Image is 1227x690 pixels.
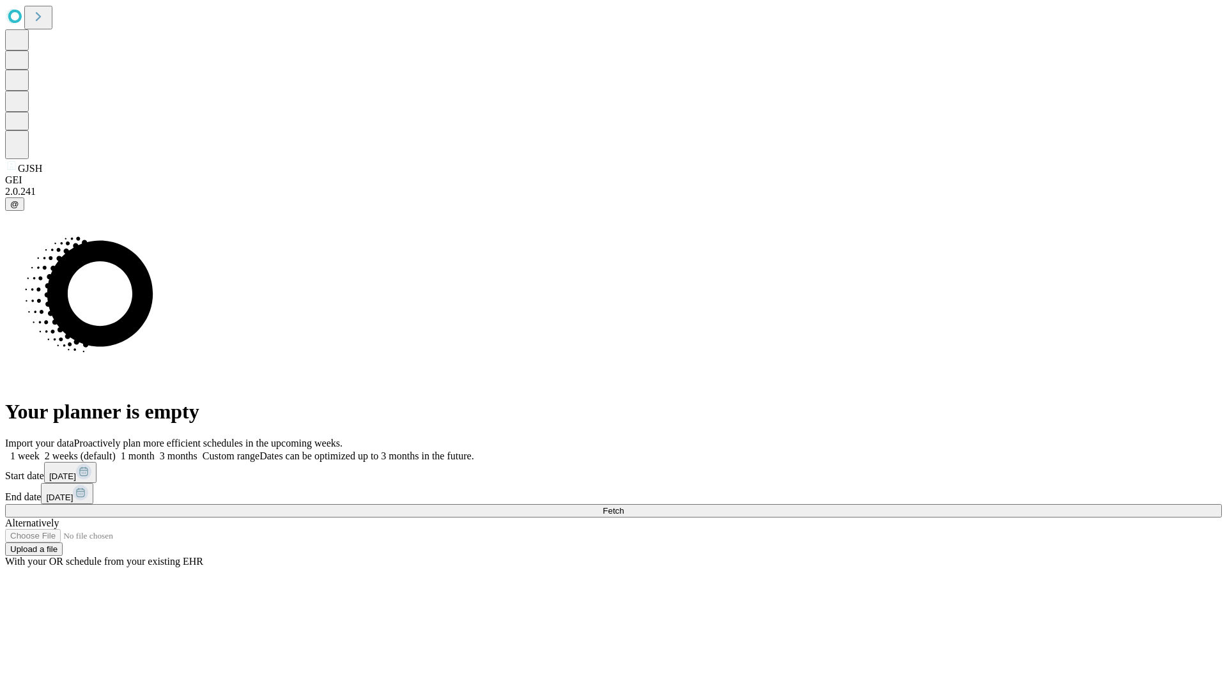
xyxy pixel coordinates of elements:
div: Start date [5,462,1222,483]
div: End date [5,483,1222,504]
button: [DATE] [41,483,93,504]
span: @ [10,199,19,209]
span: 1 month [121,450,155,461]
div: 2.0.241 [5,186,1222,197]
span: Fetch [603,506,624,516]
span: GJSH [18,163,42,174]
span: 3 months [160,450,197,461]
span: With your OR schedule from your existing EHR [5,556,203,567]
span: [DATE] [46,493,73,502]
span: [DATE] [49,471,76,481]
span: Import your data [5,438,74,448]
span: 1 week [10,450,40,461]
span: Custom range [203,450,259,461]
button: Fetch [5,504,1222,517]
button: @ [5,197,24,211]
span: Alternatively [5,517,59,528]
span: Proactively plan more efficient schedules in the upcoming weeks. [74,438,343,448]
button: Upload a file [5,542,63,556]
h1: Your planner is empty [5,400,1222,424]
div: GEI [5,174,1222,186]
span: 2 weeks (default) [45,450,116,461]
button: [DATE] [44,462,96,483]
span: Dates can be optimized up to 3 months in the future. [259,450,474,461]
